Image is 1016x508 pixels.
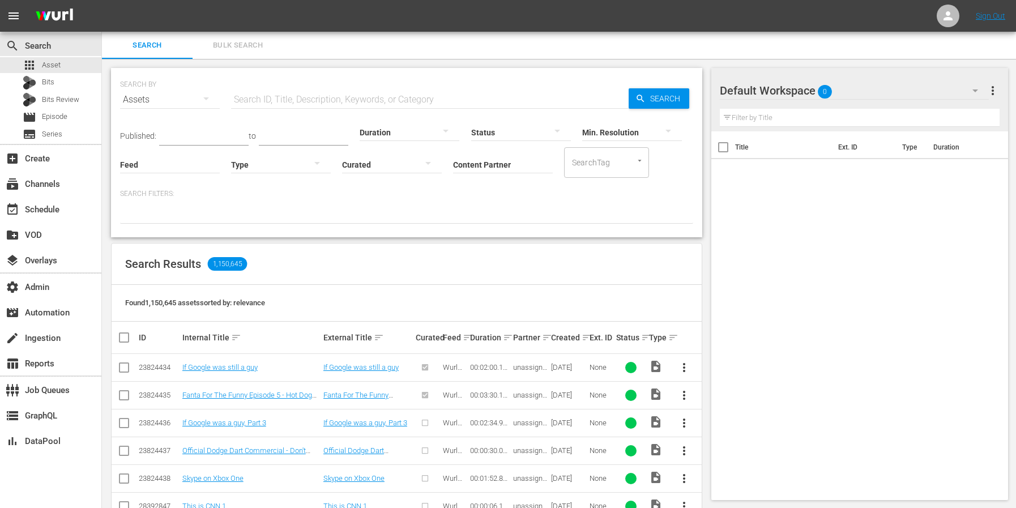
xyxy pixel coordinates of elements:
div: None [590,446,613,455]
div: Feed [443,331,467,344]
a: Official Dodge Dart Commercial - Don't Touch My Dart [182,446,310,463]
span: sort [582,332,592,343]
div: Created [551,331,586,344]
span: Asset [42,59,61,71]
span: Episode [42,111,67,122]
span: Series [42,129,62,140]
span: Bits Review [42,94,79,105]
span: to [249,131,256,140]
div: Partner [513,331,548,344]
th: Duration [927,131,994,163]
span: unassigned [513,446,547,463]
span: more_vert [677,416,691,430]
span: more_vert [677,444,691,458]
span: Reports [6,357,19,370]
div: 00:00:30.058 [470,446,510,455]
span: Search [646,88,689,109]
div: Bits Review [23,93,36,106]
span: unassigned [513,391,547,408]
span: subtitles [23,127,36,141]
span: Episode [23,110,36,124]
div: [DATE] [551,446,586,455]
p: Search Filters: [120,189,693,199]
button: Search [629,88,689,109]
button: more_vert [671,437,698,464]
a: Fanta For The Funny Episode 5 - Hot Dog Microphone [182,391,317,408]
span: Schedule [6,203,19,216]
button: more_vert [671,354,698,381]
div: 23824435 [139,391,179,399]
span: sort [231,332,241,343]
div: Curated [416,333,439,342]
th: Ext. ID [831,131,895,163]
div: [DATE] [551,419,586,427]
span: Video [649,415,663,429]
span: Video [649,471,663,484]
div: [DATE] [551,391,586,399]
a: If Google was still a guy [323,363,399,372]
div: 00:03:30.154 [470,391,510,399]
div: 00:02:00.149 [470,363,510,372]
button: more_vert [671,465,698,492]
span: Bits [42,76,54,88]
div: None [590,391,613,399]
div: 23824434 [139,363,179,372]
div: Default Workspace [720,75,989,106]
span: more_vert [677,389,691,402]
span: sort [542,332,552,343]
span: Ingestion [6,331,19,345]
a: If Google was still a guy [182,363,258,372]
div: None [590,363,613,372]
th: Type [895,131,927,163]
span: unassigned [513,419,547,436]
span: Create [6,152,19,165]
div: 00:01:52.853 [470,474,510,483]
span: GraphQL [6,409,19,422]
a: Fanta For The Funny Episode 5 - Hot Dog Microphone [323,391,393,416]
th: Title [735,131,831,163]
div: 00:02:34.901 [470,419,510,427]
button: more_vert [671,409,698,437]
a: If Google was a guy, Part 3 [182,419,266,427]
img: ans4CAIJ8jUAAAAAAAAAAAAAAAAAAAAAAAAgQb4GAAAAAAAAAAAAAAAAAAAAAAAAJMjXAAAAAAAAAAAAAAAAAAAAAAAAgAT5G... [27,3,82,29]
div: 23824437 [139,446,179,455]
span: sort [641,332,651,343]
span: Overlays [6,254,19,267]
span: unassigned [513,363,547,380]
button: Open [634,155,645,166]
div: Type [649,331,667,344]
span: Video [649,443,663,456]
span: sort [374,332,384,343]
span: more_vert [986,84,1000,97]
span: more_vert [677,472,691,485]
span: Search [109,39,186,52]
div: 23824438 [139,474,179,483]
span: sort [463,332,473,343]
span: 0 [818,80,832,104]
span: Automation [6,306,19,319]
span: Wurl HLS Test [443,474,462,500]
div: Internal Title [182,331,320,344]
span: settings [6,280,19,294]
span: sort [503,332,513,343]
div: None [590,419,613,427]
span: Video [649,360,663,373]
span: Found 1,150,645 assets sorted by: relevance [125,298,265,307]
span: Bulk Search [199,39,276,52]
span: more_vert [677,361,691,374]
div: 23824436 [139,419,179,427]
span: Channels [6,177,19,191]
a: Skype on Xbox One [182,474,244,483]
button: more_vert [671,382,698,409]
div: Status [616,331,646,344]
span: Video [649,387,663,401]
span: sort [668,332,678,343]
span: Search Results [125,257,201,271]
span: DataPool [6,434,19,448]
a: Sign Out [976,11,1005,20]
button: more_vert [986,77,1000,104]
div: [DATE] [551,363,586,372]
span: Asset [23,58,36,72]
span: Wurl HLS Test [443,391,462,416]
span: VOD [6,228,19,242]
